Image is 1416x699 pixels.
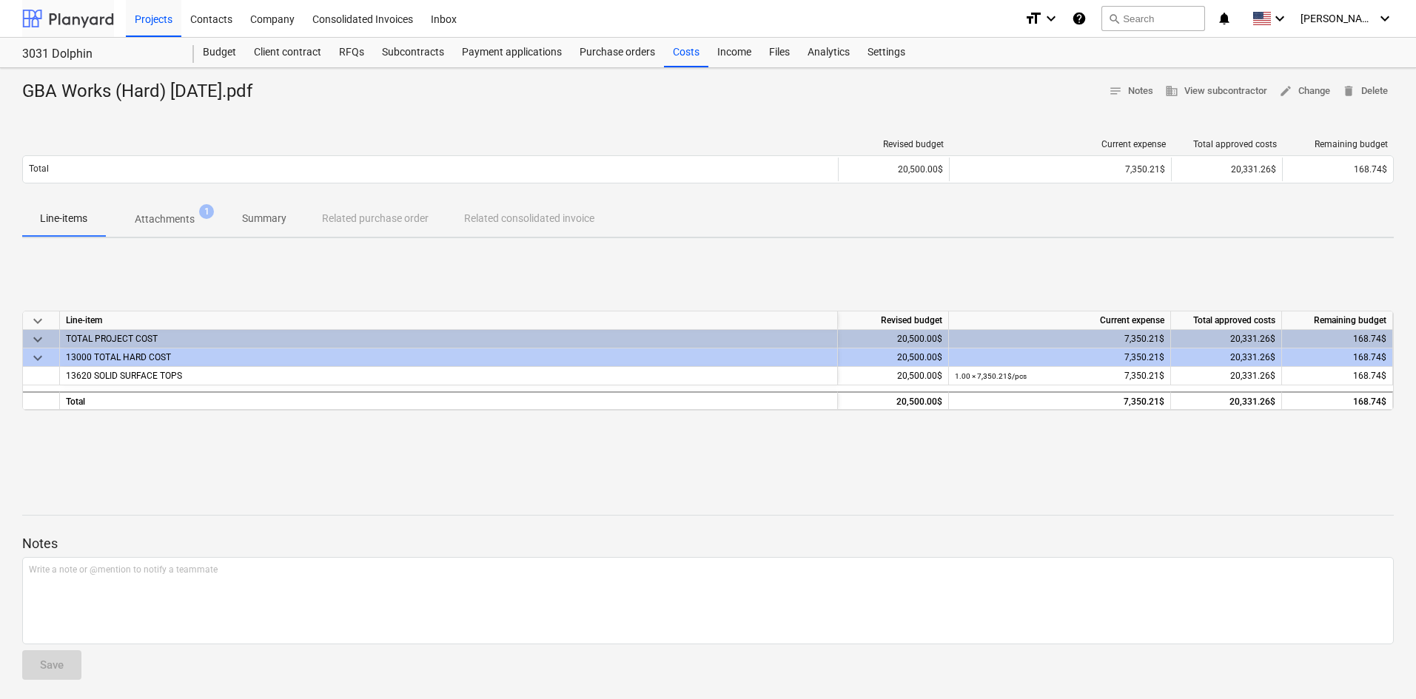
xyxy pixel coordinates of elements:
div: 20,331.26$ [1171,158,1282,181]
span: Change [1279,83,1330,100]
a: Payment applications [453,38,571,67]
a: Budget [194,38,245,67]
div: 13000 TOTAL HARD COST [66,348,831,366]
iframe: Chat Widget [1342,628,1416,699]
small: 1.00 × 7,350.21$ / pcs [955,372,1027,380]
span: notes [1109,84,1122,98]
div: 20,500.00$ [838,391,949,410]
div: Line-item [60,311,838,330]
a: Client contract [245,38,330,67]
div: 168.74$ [1282,330,1393,348]
p: Notes [22,535,1394,553]
p: Attachments [135,212,195,227]
div: 7,350.21$ [956,164,1165,175]
div: 7,350.21$ [955,348,1164,367]
span: business [1165,84,1178,98]
button: View subcontractor [1159,80,1273,103]
span: [PERSON_NAME] [1301,13,1375,24]
div: 7,350.21$ [955,367,1164,385]
div: 168.74$ [1282,391,1393,410]
span: keyboard_arrow_down [29,349,47,367]
a: Purchase orders [571,38,664,67]
span: 168.74$ [1353,371,1386,381]
div: 20,500.00$ [838,158,949,181]
a: Income [708,38,760,67]
div: 20,500.00$ [838,348,949,367]
div: 20,500.00$ [838,367,949,385]
a: Subcontracts [373,38,453,67]
div: 3031 Dolphin [22,47,176,62]
i: keyboard_arrow_down [1376,10,1394,27]
div: Total approved costs [1171,311,1282,330]
button: Change [1273,80,1336,103]
button: Notes [1103,80,1159,103]
div: 20,500.00$ [838,330,949,348]
div: Revised budget [838,311,949,330]
span: keyboard_arrow_down [29,312,47,330]
span: Notes [1109,83,1153,100]
span: search [1108,13,1120,24]
div: GBA Works (Hard) [DATE].pdf [22,80,264,104]
p: Total [29,163,49,175]
i: keyboard_arrow_down [1042,10,1060,27]
span: 20,331.26$ [1230,371,1275,381]
i: format_size [1024,10,1042,27]
i: notifications [1217,10,1232,27]
a: Files [760,38,799,67]
div: 7,350.21$ [955,330,1164,348]
span: View subcontractor [1165,83,1267,100]
div: Current expense [949,311,1171,330]
p: Summary [242,211,286,226]
div: Total [60,391,838,410]
a: Costs [664,38,708,67]
span: 168.74$ [1354,164,1387,175]
div: 20,331.26$ [1171,348,1282,367]
a: RFQs [330,38,373,67]
div: TOTAL PROJECT COST [66,330,831,348]
div: Current expense [956,139,1166,149]
div: Remaining budget [1289,139,1388,149]
button: Search [1101,6,1205,31]
a: Settings [859,38,914,67]
i: keyboard_arrow_down [1271,10,1289,27]
span: edit [1279,84,1292,98]
div: 20,331.26$ [1171,391,1282,410]
span: 13620 SOLID SURFACE TOPS [66,371,182,381]
div: 7,350.21$ [955,393,1164,411]
i: Knowledge base [1072,10,1087,27]
span: Delete [1342,83,1388,100]
div: 20,331.26$ [1171,330,1282,348]
a: Analytics [799,38,859,67]
p: Line-items [40,211,87,226]
span: delete [1342,84,1355,98]
div: Remaining budget [1282,311,1393,330]
span: 1 [199,204,214,219]
div: 168.74$ [1282,348,1393,367]
button: Delete [1336,80,1394,103]
div: Revised budget [845,139,944,149]
span: keyboard_arrow_down [29,331,47,348]
div: Total approved costs [1178,139,1277,149]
